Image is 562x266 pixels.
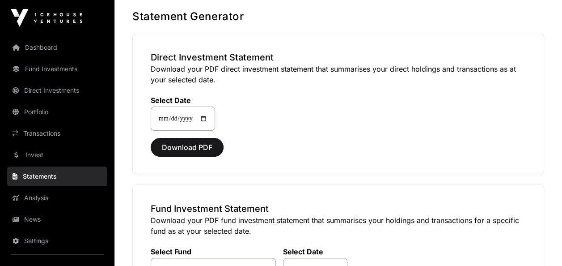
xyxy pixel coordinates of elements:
[132,9,544,24] h1: Statement Generator
[151,51,526,64] h3: Direct Investment Statement
[7,167,107,186] a: Statements
[7,124,107,143] a: Transactions
[7,102,107,122] a: Portfolio
[151,64,526,85] p: Download your PDF direct investment statement that summarises your direct holdings and transactio...
[151,138,224,157] button: Download PDF
[151,147,224,156] a: Download PDF
[7,231,107,251] a: Settings
[7,145,107,165] a: Invest
[151,96,215,105] label: Select Date
[7,81,107,100] a: Direct Investments
[7,38,107,57] a: Dashboard
[151,215,526,236] p: Download your PDF fund investment statement that summarises your holdings and transactions for a ...
[151,202,526,215] h3: Fund Investment Statement
[283,247,347,256] label: Select Date
[7,59,107,79] a: Fund Investments
[11,9,82,27] img: Icehouse Ventures Logo
[7,210,107,229] a: News
[517,223,562,266] iframe: Chat Widget
[7,188,107,208] a: Analysis
[162,142,212,153] span: Download PDF
[151,247,276,256] label: Select Fund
